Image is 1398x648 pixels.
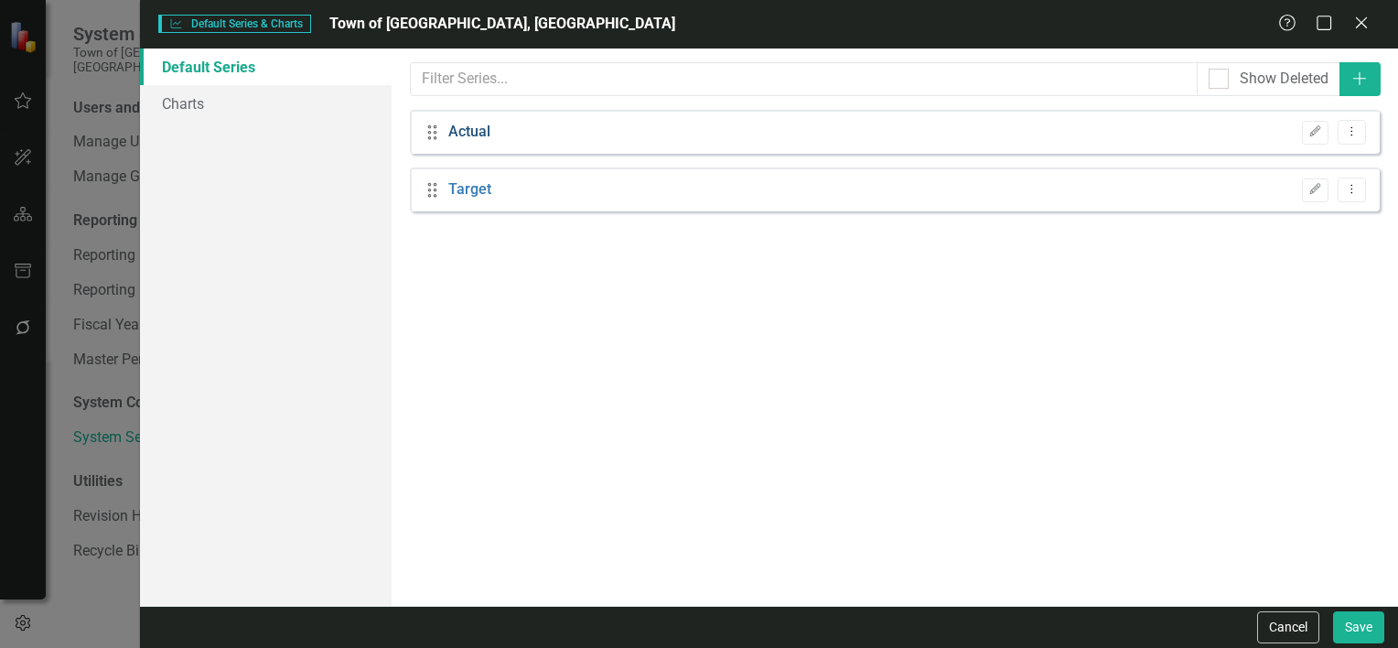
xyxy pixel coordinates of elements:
button: Save [1333,611,1384,643]
a: Target [448,179,491,200]
a: Charts [140,85,392,122]
button: Cancel [1257,611,1319,643]
input: Filter Series... [410,62,1198,96]
div: Show Deleted [1240,69,1328,90]
a: Default Series [140,49,392,85]
a: Actual [448,122,490,143]
span: Default Series & Charts [158,15,311,33]
span: Town of [GEOGRAPHIC_DATA], [GEOGRAPHIC_DATA] [329,15,675,32]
